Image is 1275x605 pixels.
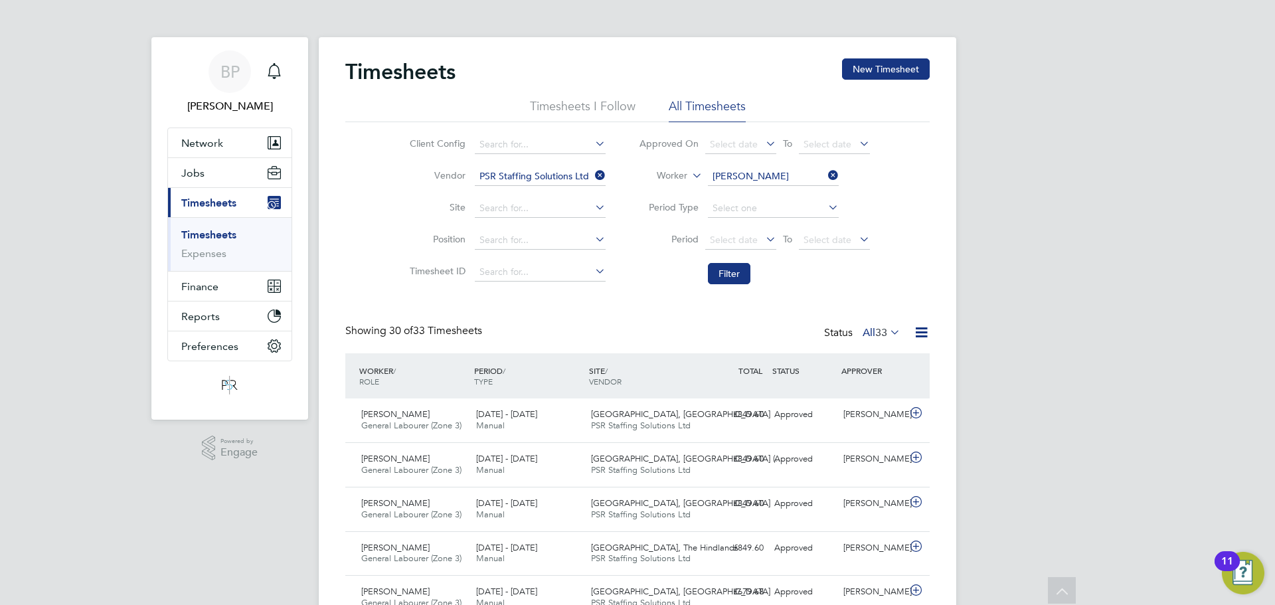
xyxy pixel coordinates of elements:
[361,464,462,475] span: General Labourer (Zone 3)
[838,448,907,470] div: [PERSON_NAME]
[345,58,456,85] h2: Timesheets
[476,420,505,431] span: Manual
[168,158,292,187] button: Jobs
[181,197,236,209] span: Timesheets
[220,447,258,458] span: Engage
[475,167,606,186] input: Search for...
[361,420,462,431] span: General Labourer (Zone 3)
[167,50,292,114] a: BP[PERSON_NAME]
[476,453,537,464] span: [DATE] - [DATE]
[167,98,292,114] span: Ben Perkin
[181,280,218,293] span: Finance
[804,138,851,150] span: Select date
[476,464,505,475] span: Manual
[710,234,758,246] span: Select date
[475,199,606,218] input: Search for...
[476,553,505,564] span: Manual
[591,586,770,597] span: [GEOGRAPHIC_DATA], [GEOGRAPHIC_DATA]
[769,404,838,426] div: Approved
[591,509,691,520] span: PSR Staffing Solutions Ltd
[476,586,537,597] span: [DATE] - [DATE]
[628,169,687,183] label: Worker
[875,326,887,339] span: 33
[824,324,903,343] div: Status
[591,420,691,431] span: PSR Staffing Solutions Ltd
[406,233,466,245] label: Position
[476,408,537,420] span: [DATE] - [DATE]
[181,137,223,149] span: Network
[359,376,379,387] span: ROLE
[591,408,770,420] span: [GEOGRAPHIC_DATA], [GEOGRAPHIC_DATA]
[700,493,769,515] div: £849.60
[804,234,851,246] span: Select date
[738,365,762,376] span: TOTAL
[389,324,482,337] span: 33 Timesheets
[168,188,292,217] button: Timesheets
[779,135,796,152] span: To
[591,453,784,464] span: [GEOGRAPHIC_DATA], [GEOGRAPHIC_DATA] (…
[181,167,205,179] span: Jobs
[700,581,769,603] div: £679.68
[779,230,796,248] span: To
[838,581,907,603] div: [PERSON_NAME]
[168,272,292,301] button: Finance
[151,37,308,420] nav: Main navigation
[476,509,505,520] span: Manual
[591,464,691,475] span: PSR Staffing Solutions Ltd
[167,375,292,396] a: Go to home page
[1222,552,1264,594] button: Open Resource Center, 11 new notifications
[168,302,292,331] button: Reports
[530,98,636,122] li: Timesheets I Follow
[345,324,485,338] div: Showing
[589,376,622,387] span: VENDOR
[476,497,537,509] span: [DATE] - [DATE]
[361,497,430,509] span: [PERSON_NAME]
[586,359,701,393] div: SITE
[639,201,699,213] label: Period Type
[389,324,413,337] span: 30 of
[769,537,838,559] div: Approved
[863,326,900,339] label: All
[220,63,240,80] span: BP
[361,408,430,420] span: [PERSON_NAME]
[700,404,769,426] div: £849.60
[503,365,505,376] span: /
[708,199,839,218] input: Select one
[168,217,292,271] div: Timesheets
[769,448,838,470] div: Approved
[168,128,292,157] button: Network
[700,448,769,470] div: £849.60
[842,58,930,80] button: New Timesheet
[220,436,258,447] span: Powered by
[475,263,606,282] input: Search for...
[361,453,430,464] span: [PERSON_NAME]
[471,359,586,393] div: PERIOD
[769,359,838,383] div: STATUS
[591,553,691,564] span: PSR Staffing Solutions Ltd
[639,137,699,149] label: Approved On
[361,509,462,520] span: General Labourer (Zone 3)
[838,359,907,383] div: APPROVER
[361,553,462,564] span: General Labourer (Zone 3)
[708,263,750,284] button: Filter
[181,340,238,353] span: Preferences
[406,201,466,213] label: Site
[361,542,430,553] span: [PERSON_NAME]
[202,436,258,461] a: Powered byEngage
[591,497,770,509] span: [GEOGRAPHIC_DATA], [GEOGRAPHIC_DATA]
[700,537,769,559] div: £849.60
[769,581,838,603] div: Approved
[475,231,606,250] input: Search for...
[218,375,242,396] img: psrsolutions-logo-retina.png
[710,138,758,150] span: Select date
[476,542,537,553] span: [DATE] - [DATE]
[356,359,471,393] div: WORKER
[591,542,738,553] span: [GEOGRAPHIC_DATA], The Hindlands
[474,376,493,387] span: TYPE
[361,586,430,597] span: [PERSON_NAME]
[181,228,236,241] a: Timesheets
[406,169,466,181] label: Vendor
[639,233,699,245] label: Period
[838,537,907,559] div: [PERSON_NAME]
[393,365,396,376] span: /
